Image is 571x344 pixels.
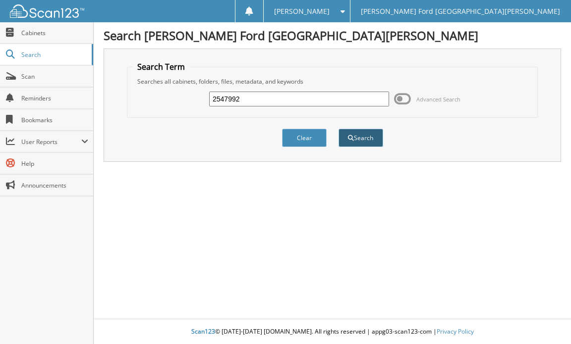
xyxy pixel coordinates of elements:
span: Reminders [21,94,88,102]
span: Announcements [21,181,88,190]
span: [PERSON_NAME] [274,8,330,14]
span: Bookmarks [21,116,88,124]
div: © [DATE]-[DATE] [DOMAIN_NAME]. All rights reserved | appg03-scan123-com | [94,320,571,344]
button: Clear [282,129,327,147]
span: [PERSON_NAME] Ford [GEOGRAPHIC_DATA][PERSON_NAME] [361,8,560,14]
img: scan123-logo-white.svg [10,4,84,18]
button: Search [339,129,383,147]
span: Search [21,50,87,59]
span: Scan [21,72,88,81]
a: Privacy Policy [437,327,474,336]
span: User Reports [21,138,81,146]
span: Help [21,159,88,168]
span: Advanced Search [416,96,460,103]
div: Searches all cabinets, folders, files, metadata, and keywords [132,77,532,86]
span: Scan123 [191,327,215,336]
span: Cabinets [21,29,88,37]
iframe: Chat Widget [521,296,571,344]
legend: Search Term [132,61,190,72]
h1: Search [PERSON_NAME] Ford [GEOGRAPHIC_DATA][PERSON_NAME] [104,27,561,44]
